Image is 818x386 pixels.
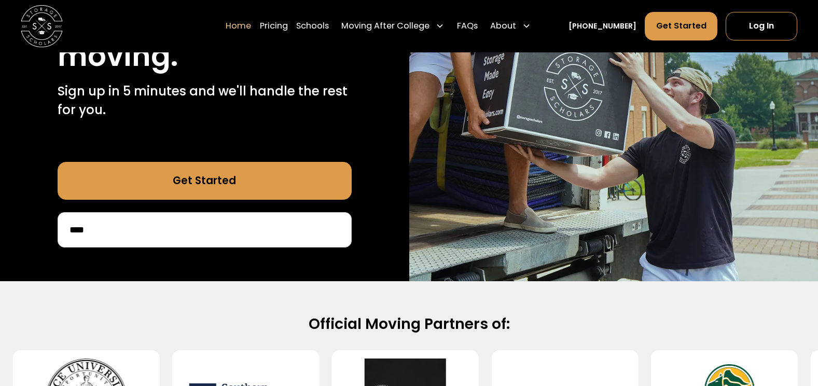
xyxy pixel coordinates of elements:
h2: Official Moving Partners of: [73,314,745,334]
a: Home [226,11,251,41]
div: Moving After College [341,20,429,32]
a: [PHONE_NUMBER] [569,21,636,32]
a: Get Started [645,12,717,40]
a: Pricing [260,11,288,41]
a: Log In [726,12,797,40]
div: Moving After College [337,11,449,41]
div: About [490,20,516,32]
img: Storage Scholars main logo [21,5,63,47]
p: Sign up in 5 minutes and we'll handle the rest for you. [58,82,352,120]
a: Schools [296,11,329,41]
a: Get Started [58,162,352,200]
a: FAQs [457,11,478,41]
div: About [486,11,535,41]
